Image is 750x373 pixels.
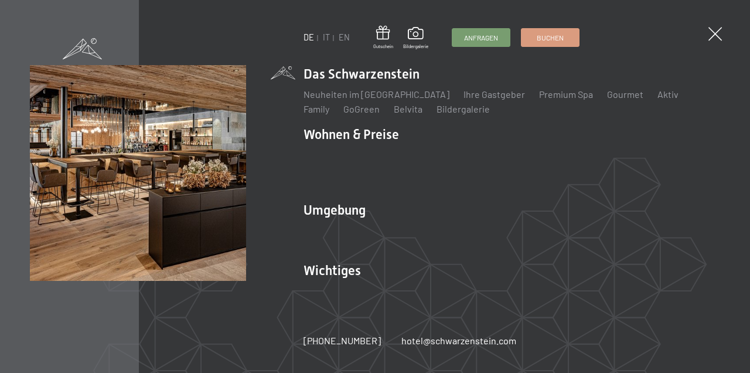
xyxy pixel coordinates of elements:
[373,26,393,50] a: Gutschein
[537,33,564,43] span: Buchen
[373,43,393,50] span: Gutschein
[452,29,510,46] a: Anfragen
[463,89,525,100] a: Ihre Gastgeber
[323,32,330,42] a: IT
[339,32,350,42] a: EN
[304,334,381,347] a: [PHONE_NUMBER]
[304,89,449,100] a: Neuheiten im [GEOGRAPHIC_DATA]
[607,89,643,100] a: Gourmet
[403,43,428,50] span: Bildergalerie
[304,32,314,42] a: DE
[401,334,516,347] a: hotel@schwarzenstein.com
[403,27,428,49] a: Bildergalerie
[437,103,490,114] a: Bildergalerie
[394,103,422,114] a: Belvita
[657,89,679,100] a: Aktiv
[464,33,498,43] span: Anfragen
[304,103,329,114] a: Family
[343,103,380,114] a: GoGreen
[539,89,593,100] a: Premium Spa
[304,335,381,346] span: [PHONE_NUMBER]
[521,29,579,46] a: Buchen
